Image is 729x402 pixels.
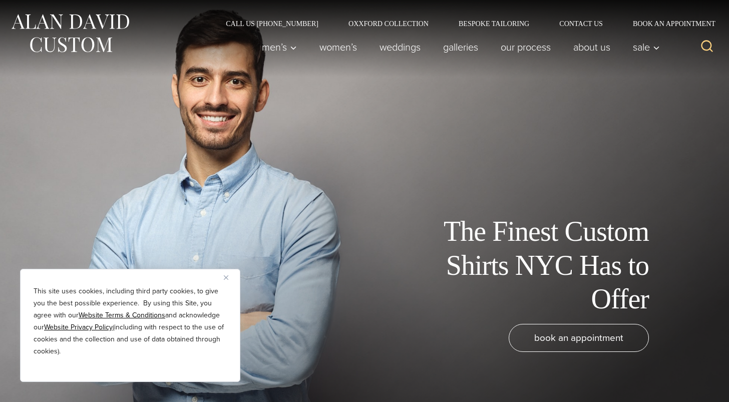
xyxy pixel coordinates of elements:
a: Contact Us [544,20,618,27]
span: Sale [633,42,660,52]
nav: Secondary Navigation [211,20,719,27]
nav: Primary Navigation [251,37,665,57]
h1: The Finest Custom Shirts NYC Has to Offer [424,215,649,316]
span: Men’s [262,42,297,52]
button: View Search Form [695,35,719,59]
a: Bespoke Tailoring [444,20,544,27]
a: Call Us [PHONE_NUMBER] [211,20,333,27]
a: Galleries [432,37,490,57]
a: book an appointment [509,324,649,352]
a: Website Privacy Policy [44,322,113,332]
button: Close [224,271,236,283]
a: Oxxford Collection [333,20,444,27]
a: Website Terms & Conditions [79,310,165,320]
a: Book an Appointment [618,20,719,27]
img: Alan David Custom [10,11,130,56]
img: Close [224,275,228,280]
a: About Us [562,37,622,57]
a: weddings [369,37,432,57]
a: Women’s [308,37,369,57]
span: book an appointment [534,330,623,345]
p: This site uses cookies, including third party cookies, to give you the best possible experience. ... [34,285,227,357]
a: Our Process [490,37,562,57]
